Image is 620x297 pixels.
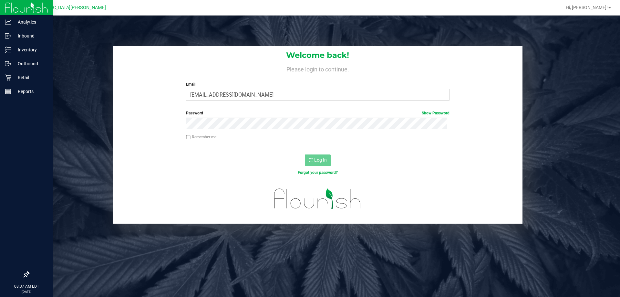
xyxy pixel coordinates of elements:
p: 08:37 AM EDT [3,283,50,289]
input: Remember me [186,135,191,140]
p: Inventory [11,46,50,54]
inline-svg: Retail [5,74,11,81]
p: [DATE] [3,289,50,294]
h1: Welcome back! [113,51,522,59]
a: Show Password [422,111,449,115]
p: Reports [11,88,50,95]
inline-svg: Inbound [5,33,11,39]
img: flourish_logo.svg [266,182,369,215]
p: Retail [11,74,50,81]
h4: Please login to continue. [113,65,522,72]
inline-svg: Outbound [5,60,11,67]
span: Hi, [PERSON_NAME]! [566,5,608,10]
span: Password [186,111,203,115]
p: Analytics [11,18,50,26]
span: [GEOGRAPHIC_DATA][PERSON_NAME] [26,5,106,10]
p: Outbound [11,60,50,68]
a: Forgot your password? [298,170,338,175]
label: Remember me [186,134,216,140]
p: Inbound [11,32,50,40]
inline-svg: Reports [5,88,11,95]
inline-svg: Inventory [5,47,11,53]
label: Email [186,81,449,87]
inline-svg: Analytics [5,19,11,25]
button: Log In [305,154,331,166]
span: Log In [314,157,327,163]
